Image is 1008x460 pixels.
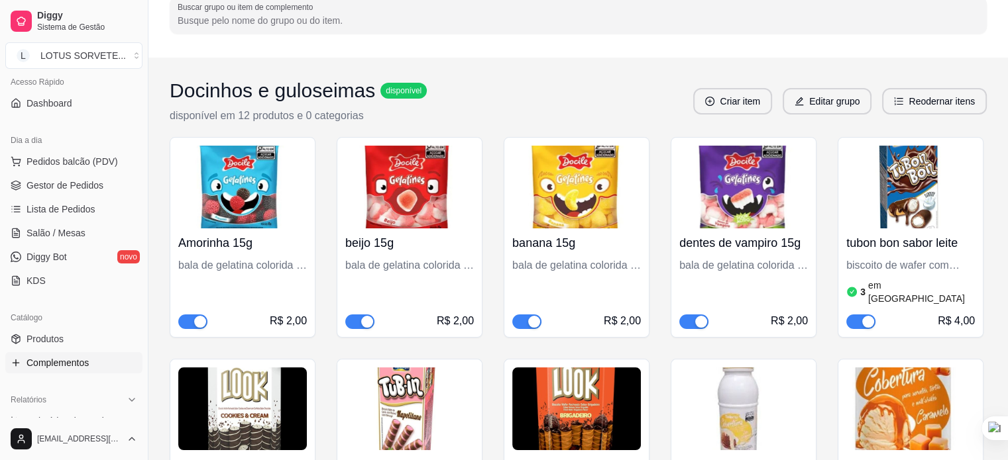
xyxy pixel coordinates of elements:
h4: banana 15g [512,234,641,252]
div: R$ 2,00 [437,313,474,329]
img: product-image [345,367,474,450]
img: product-image [178,367,307,450]
a: Produtos [5,328,142,349]
div: LOTUS SORVETE ... [40,49,126,62]
label: Buscar grupo ou item de complemento [178,1,317,13]
a: Lista de Pedidos [5,199,142,220]
span: plus-circle [705,97,714,106]
button: Pedidos balcão (PDV) [5,151,142,172]
span: L [17,49,30,62]
a: Salão / Mesas [5,222,142,244]
h4: beijo 15g [345,234,474,252]
button: plus-circleCriar item [693,88,772,115]
a: Relatórios de vendas [5,410,142,432]
span: Dashboard [27,97,72,110]
a: Gestor de Pedidos [5,175,142,196]
div: R$ 4,00 [938,313,975,329]
button: [EMAIL_ADDRESS][DOMAIN_NAME] [5,423,142,455]
img: product-image [512,146,641,228]
span: edit [795,97,804,106]
img: product-image [178,146,307,228]
button: Select a team [5,42,142,69]
button: editEditar grupo [783,88,871,115]
img: product-image [345,146,474,228]
span: Lista de Pedidos [27,203,95,216]
img: product-image [679,146,808,228]
div: bala de gelatina colorida e aromatizada docile [178,257,307,273]
h4: dentes de vampiro 15g [679,234,808,252]
span: Gestor de Pedidos [27,179,103,192]
div: Catálogo [5,307,142,328]
span: disponível [383,85,424,96]
span: Pedidos balcão (PDV) [27,155,118,168]
span: Complementos [27,356,89,369]
a: DiggySistema de Gestão [5,5,142,37]
span: Salão / Mesas [27,226,85,240]
img: product-image [846,146,975,228]
div: bala de gelatina colorida e aromatizada docile [679,257,808,273]
article: em [GEOGRAPHIC_DATA] [868,279,975,305]
div: R$ 2,00 [604,313,641,329]
h4: Amorinha 15g [178,234,307,252]
div: R$ 2,00 [270,313,307,329]
span: Sistema de Gestão [37,22,137,32]
button: ordered-listReodernar itens [882,88,987,115]
a: Diggy Botnovo [5,246,142,267]
div: bala de gelatina colorida e aromatizada docile [512,257,641,273]
span: ordered-list [894,97,903,106]
a: Complementos [5,352,142,373]
h4: tubon bon sabor leite [846,234,975,252]
span: Relatórios [11,394,46,405]
img: product-image [846,367,975,450]
input: Buscar grupo ou item de complemento [178,14,979,27]
span: Diggy Bot [27,250,67,263]
h3: Docinhos e guloseimas [170,79,375,103]
a: Dashboard [5,93,142,114]
a: KDS [5,270,142,291]
span: Relatórios de vendas [27,414,114,428]
img: product-image [679,367,808,450]
div: Dia a dia [5,130,142,151]
article: 3 [860,285,866,299]
div: R$ 2,00 [771,313,808,329]
span: Diggy [37,10,137,22]
div: Acesso Rápido [5,71,142,93]
div: bala de gelatina colorida e aromatizada docile [345,257,474,273]
span: [EMAIL_ADDRESS][DOMAIN_NAME] [37,434,121,444]
span: KDS [27,274,46,287]
span: Produtos [27,332,64,345]
div: biscoito de wafer com recheio de creme de leite e cobertura sabor chocolate ao leite [846,257,975,273]
p: disponível em 12 produtos e 0 categorias [170,108,427,124]
img: product-image [512,367,641,450]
